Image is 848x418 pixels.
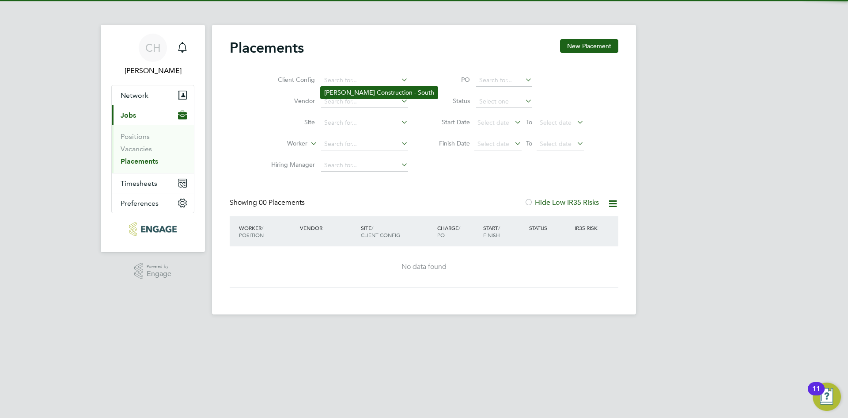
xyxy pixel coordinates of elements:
button: Network [112,85,194,105]
button: Open Resource Center, 11 new notifications [813,383,841,411]
nav: Main navigation [101,25,205,252]
input: Search for... [321,96,408,108]
a: Placements [121,157,158,165]
label: Worker [257,139,307,148]
div: Jobs [112,125,194,173]
button: New Placement [560,39,618,53]
a: Positions [121,132,150,141]
div: IR35 Risk [572,220,603,236]
span: Select date [540,140,572,148]
h2: Placements [230,39,304,57]
input: Search for... [321,159,408,172]
span: Network [121,91,148,100]
span: To [523,138,535,149]
div: Vendor [298,220,359,236]
a: CH[PERSON_NAME] [111,34,194,76]
input: Search for... [476,74,532,87]
span: CH [145,42,161,54]
span: Preferences [121,199,159,207]
span: Jobs [121,111,136,119]
span: Timesheets [121,179,157,188]
input: Select one [476,96,532,108]
span: / Finish [483,224,500,238]
input: Search for... [321,74,408,87]
button: Timesheets [112,173,194,193]
label: Start Date [430,118,470,126]
label: Status [430,97,470,105]
span: Charley Hughes [111,65,194,76]
input: Search for... [321,138,408,150]
span: To [523,116,535,128]
span: / Client Config [361,224,400,238]
label: PO [430,76,470,84]
div: Start [481,220,527,243]
span: Select date [477,119,509,127]
div: Worker [237,220,298,243]
div: Charge [435,220,481,243]
a: Vacancies [121,145,152,153]
span: Select date [477,140,509,148]
div: Site [359,220,435,243]
label: Hiring Manager [264,161,315,169]
label: Site [264,118,315,126]
img: rgbrec-logo-retina.png [129,222,176,236]
span: / PO [437,224,460,238]
button: Preferences [112,193,194,213]
div: Status [527,220,573,236]
span: Select date [540,119,572,127]
label: Finish Date [430,139,470,147]
div: No data found [238,262,609,272]
input: Search for... [321,117,408,129]
span: Powered by [147,263,171,270]
a: Powered byEngage [134,263,172,280]
label: Hide Low IR35 Risks [524,198,599,207]
button: Jobs [112,105,194,125]
span: / Position [239,224,264,238]
a: Go to home page [111,222,194,236]
span: 00 Placements [259,198,305,207]
label: Client Config [264,76,315,84]
span: Engage [147,270,171,278]
div: 11 [812,389,820,400]
div: Showing [230,198,307,207]
li: [PERSON_NAME] Construction - South [321,87,438,99]
label: Vendor [264,97,315,105]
